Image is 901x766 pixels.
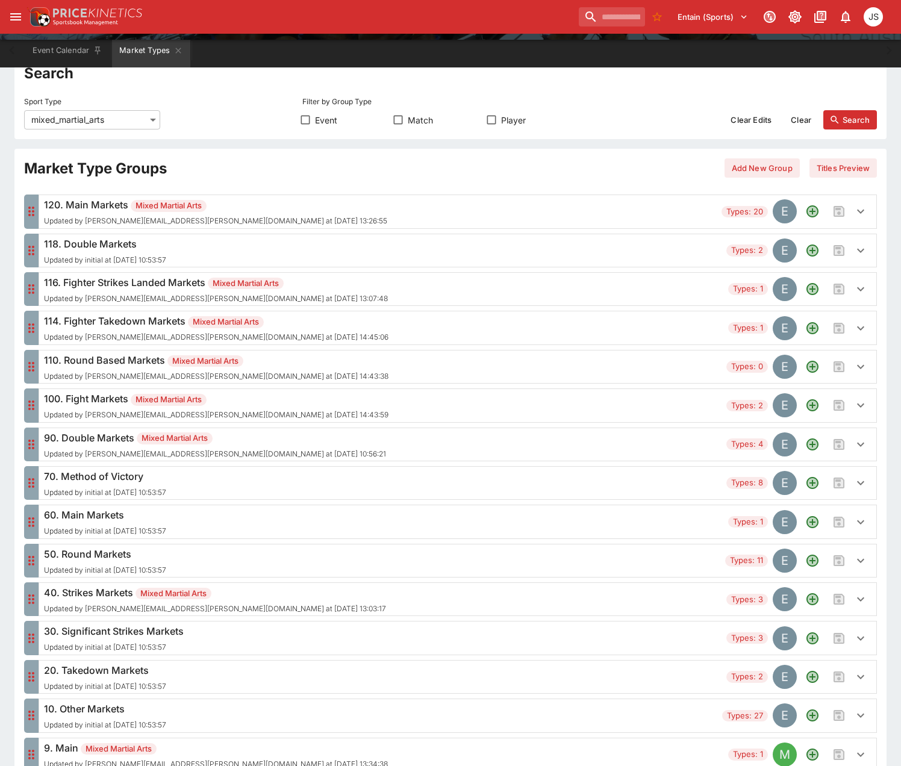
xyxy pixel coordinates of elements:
span: Save changes to the Market Type group [828,394,850,416]
span: Save changes to the Market Type group [828,278,850,300]
img: PriceKinetics [53,8,142,17]
span: Updated by initial at [DATE] 10:53:57 [44,527,166,535]
span: Save changes to the Market Type group [828,627,850,649]
button: Add a new Market type to the group [802,278,823,300]
div: EVENT [773,626,797,650]
button: Connected to PK [759,6,781,28]
span: Types: 2 [726,244,768,257]
span: Updated by initial at [DATE] 10:53:57 [44,566,166,574]
div: mixed_martial_arts [24,110,160,129]
span: Types: 1 [728,322,768,334]
h6: 100. Fight Markets [44,391,388,406]
div: EVENT [773,393,797,417]
div: EVENT [773,199,797,223]
span: Mixed Martial Arts [167,355,243,367]
span: Mixed Martial Arts [208,278,284,290]
span: Updated by [PERSON_NAME][EMAIL_ADDRESS][PERSON_NAME][DOMAIN_NAME] at [DATE] 13:03:17 [44,605,386,613]
div: EVENT [773,549,797,573]
button: Add a new Market type to the group [802,666,823,688]
button: Add a new Market type to the group [802,394,823,416]
span: Updated by [PERSON_NAME][EMAIL_ADDRESS][PERSON_NAME][DOMAIN_NAME] at [DATE] 14:43:59 [44,411,388,419]
h6: 120. Main Markets [44,198,387,212]
button: Titles Preview [809,158,877,178]
span: Event [315,114,337,126]
span: Mixed Martial Arts [188,316,264,328]
button: Add a new Market type to the group [802,705,823,726]
span: Types: 2 [726,671,768,683]
span: Mixed Martial Arts [136,588,211,600]
span: Match [408,114,433,126]
div: EVENT [773,510,797,534]
div: EVENT [773,316,797,340]
img: PriceKinetics Logo [26,5,51,29]
h6: 110. Round Based Markets [44,353,388,367]
button: Add a new Market type to the group [802,744,823,765]
button: Select Tenant [670,7,755,26]
span: Updated by initial at [DATE] 10:53:57 [44,256,166,264]
span: Updated by [PERSON_NAME][EMAIL_ADDRESS][PERSON_NAME][DOMAIN_NAME] at [DATE] 14:45:06 [44,333,388,341]
h6: 70. Method of Victory [44,469,166,484]
span: Types: 0 [726,361,768,373]
button: Add a new Market type to the group [802,434,823,455]
div: EVENT [773,432,797,456]
div: EVENT [773,238,797,263]
h6: 116. Fighter Strikes Landed Markets [44,275,388,290]
button: Add a new Market type to the group [802,356,823,378]
span: Save changes to the Market Type group [828,550,850,571]
button: Add a new Market type to the group [802,240,823,261]
span: Types: 4 [726,438,768,450]
span: Save changes to the Market Type group [828,744,850,765]
span: Updated by initial at [DATE] 10:53:57 [44,682,166,691]
h6: 10. Other Markets [44,702,166,716]
button: Add a new Market type to the group [802,317,823,339]
button: Clear Edits [723,110,779,129]
button: John Seaton [860,4,887,30]
button: Add a new Market type to the group [802,201,823,222]
div: EVENT [773,587,797,611]
p: Filter by Group Type [302,96,372,107]
div: EVENT [773,665,797,689]
button: Add New Group [725,158,800,178]
span: Save changes to the Market Type group [828,434,850,455]
span: Types: 3 [726,632,768,644]
div: EVENT [773,471,797,495]
span: Save changes to the Market Type group [828,356,850,378]
span: Types: 2 [726,400,768,412]
span: Save changes to the Market Type group [828,705,850,726]
h2: Market Type Groups [24,159,167,178]
h2: Search [24,64,877,83]
button: Notifications [835,6,856,28]
h6: 60. Main Markets [44,508,166,522]
span: Types: 1 [728,516,768,528]
span: Save changes to the Market Type group [828,317,850,339]
h6: 20. Takedown Markets [44,663,166,677]
span: Mixed Martial Arts [81,743,157,755]
button: Event Calendar [25,34,110,67]
button: Add a new Market type to the group [802,627,823,649]
span: Save changes to the Market Type group [828,240,850,261]
input: search [579,7,645,26]
span: Types: 8 [726,477,768,489]
button: Add a new Market type to the group [802,511,823,533]
span: Save changes to the Market Type group [828,588,850,610]
span: Updated by [PERSON_NAME][EMAIL_ADDRESS][PERSON_NAME][DOMAIN_NAME] at [DATE] 14:43:38 [44,372,388,381]
img: Sportsbook Management [53,20,118,25]
button: Clear [784,110,818,129]
span: Types: 1 [728,283,768,295]
span: Player [501,114,526,126]
p: Sport Type [24,96,61,107]
h6: 9. Main [44,741,388,755]
span: Mixed Martial Arts [137,432,213,444]
span: Updated by initial at [DATE] 10:53:57 [44,643,184,652]
button: Market Types [112,34,190,67]
h6: 50. Round Markets [44,547,166,561]
div: EVENT [773,277,797,301]
button: Add a new Market type to the group [802,588,823,610]
span: Save changes to the Market Type group [828,511,850,533]
button: Search [823,110,877,129]
div: John Seaton [864,7,883,26]
h6: 114. Fighter Takedown Markets [44,314,388,328]
div: EVENT [773,703,797,727]
span: Updated by [PERSON_NAME][EMAIL_ADDRESS][PERSON_NAME][DOMAIN_NAME] at [DATE] 10:56:21 [44,450,386,458]
span: Updated by initial at [DATE] 10:53:57 [44,488,166,497]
